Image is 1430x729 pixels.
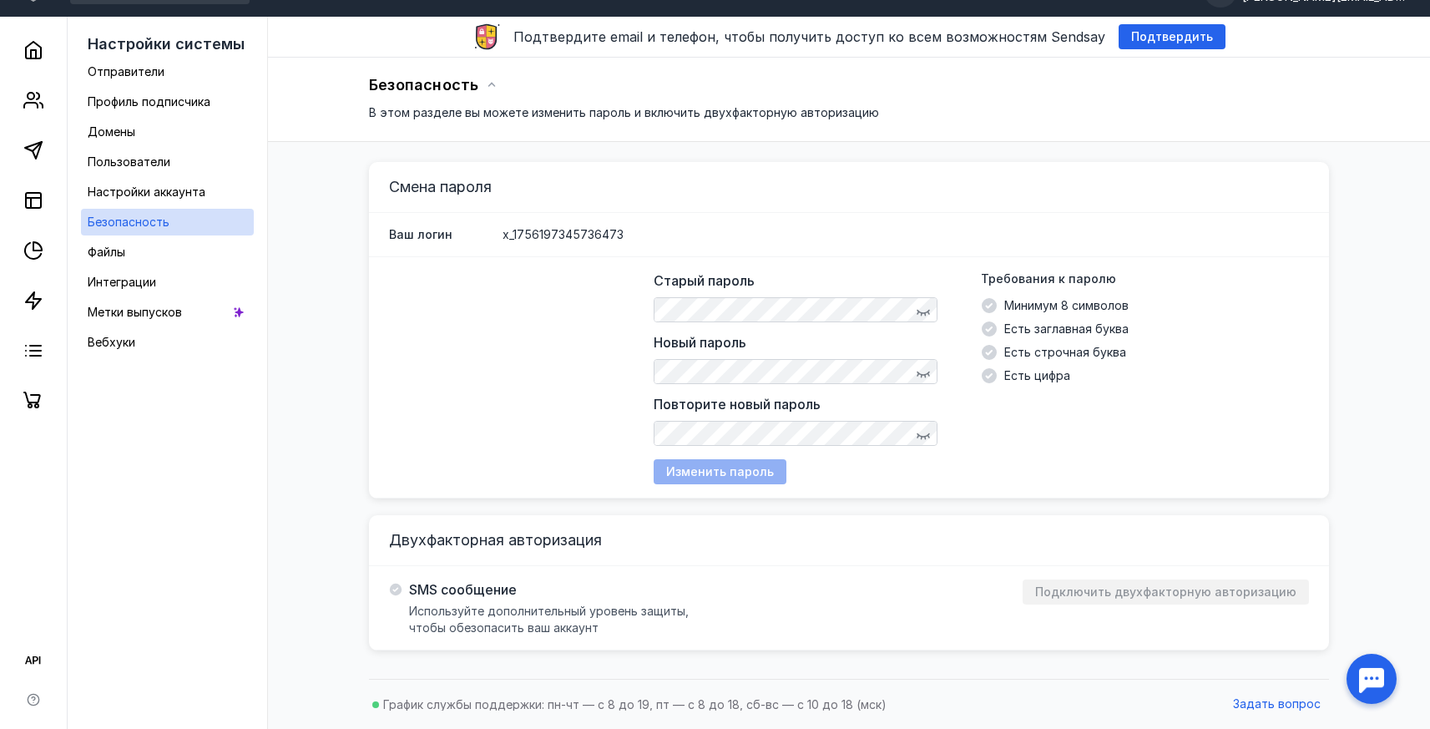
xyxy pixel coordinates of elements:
[88,35,245,53] span: Настройки системы
[88,335,135,349] span: Вебхуки
[654,272,755,289] span: Старый пароль
[503,226,624,243] span: x_1756197345736473
[81,58,254,85] a: Отправители
[81,149,254,175] a: Пользователи
[1119,24,1225,49] button: Подтвердить
[981,271,1116,286] span: Требования к паролю
[389,178,492,195] span: Смена пароля
[369,76,478,94] span: Безопасность
[1225,692,1329,717] button: Задать вопрос
[81,329,254,356] a: Вебхуки
[81,269,254,296] a: Интеграции
[88,154,170,169] span: Пользователи
[409,581,517,598] span: SMS сообщение
[88,94,210,109] span: Профиль подписчика
[383,697,887,711] span: График службы поддержки: пн-чт — с 8 до 19, пт — с 8 до 18, сб-вс — с 10 до 18 (мск)
[389,531,602,549] span: Двухфакторная авторизация
[409,604,689,635] span: Используйте дополнительный уровень защиты, чтобы обезопасить ваш аккаунт
[88,64,164,78] span: Отправители
[1233,697,1321,711] span: Задать вопрос
[654,334,746,351] span: Новый пароль
[81,299,254,326] a: Метки выпусков
[1131,30,1213,44] span: Подтвердить
[513,28,1105,45] span: Подтвердите email и телефон, чтобы получить доступ ко всем возможностям Sendsay
[1004,297,1129,314] span: Минимум 8 символов
[81,209,254,235] a: Безопасность
[88,245,125,259] span: Файлы
[1004,321,1129,337] span: Есть заглавная буква
[88,305,182,319] span: Метки выпусков
[88,275,156,289] span: Интеграции
[1004,367,1070,384] span: Есть цифра
[88,185,205,199] span: Настройки аккаунта
[88,215,169,229] span: Безопасность
[1004,344,1126,361] span: Есть строчная буква
[654,396,821,413] span: Повторите новый пароль
[81,89,254,115] a: Профиль подписчика
[81,239,254,266] a: Файлы
[81,179,254,205] a: Настройки аккаунта
[81,119,254,145] a: Домены
[369,105,879,119] span: В этом разделе вы можете изменить пароль и включить двухфакторную авторизацию
[389,227,452,241] span: Ваш логин
[88,124,135,139] span: Домены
